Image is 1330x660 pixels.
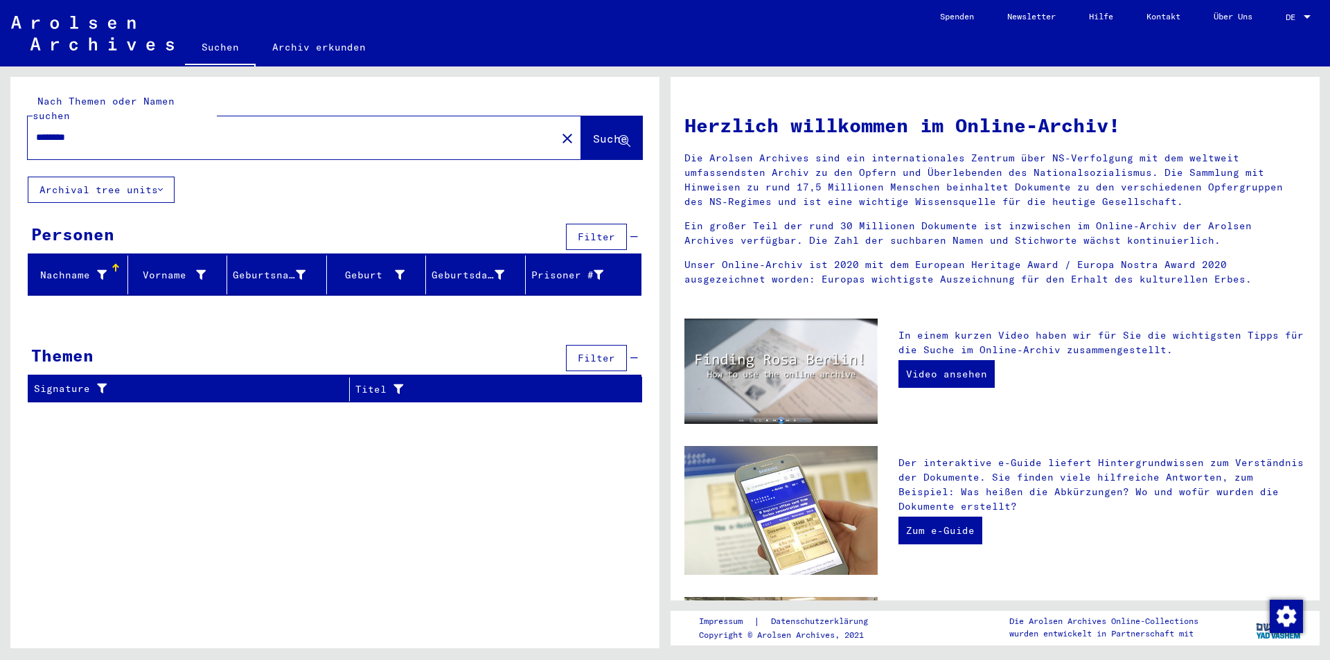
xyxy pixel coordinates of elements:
img: Arolsen_neg.svg [11,16,174,51]
mat-header-cell: Geburtsdatum [426,256,526,294]
button: Filter [566,345,627,371]
span: Suche [593,132,628,145]
div: Themen [31,343,94,368]
p: Die Arolsen Archives sind ein internationales Zentrum über NS-Verfolgung mit dem weltweit umfasse... [684,151,1306,209]
p: In einem kurzen Video haben wir für Sie die wichtigsten Tipps für die Suche im Online-Archiv zusa... [898,328,1306,357]
div: Nachname [34,264,127,286]
h1: Herzlich willkommen im Online-Archiv! [684,111,1306,140]
div: Geburtsname [233,268,305,283]
mat-header-cell: Geburt‏ [327,256,427,294]
a: Video ansehen [898,360,995,388]
span: Filter [578,231,615,243]
p: Ein großer Teil der rund 30 Millionen Dokumente ist inzwischen im Online-Archiv der Arolsen Archi... [684,219,1306,248]
div: | [699,614,885,629]
div: Geburtsname [233,264,326,286]
div: Zustimmung ändern [1269,599,1302,632]
div: Signature [34,382,332,396]
p: wurden entwickelt in Partnerschaft mit [1009,627,1198,640]
mat-label: Nach Themen oder Namen suchen [33,95,175,122]
mat-header-cell: Prisoner # [526,256,641,294]
div: Titel [355,378,625,400]
div: Geburt‏ [332,264,426,286]
mat-header-cell: Nachname [28,256,128,294]
p: Unser Online-Archiv ist 2020 mit dem European Heritage Award / Europa Nostra Award 2020 ausgezeic... [684,258,1306,287]
button: Archival tree units [28,177,175,203]
button: Suche [581,116,642,159]
div: Prisoner # [531,264,625,286]
mat-header-cell: Geburtsname [227,256,327,294]
p: Der interaktive e-Guide liefert Hintergrundwissen zum Verständnis der Dokumente. Sie finden viele... [898,456,1306,514]
p: Die Arolsen Archives Online-Collections [1009,615,1198,627]
div: Geburtsdatum [432,268,504,283]
button: Filter [566,224,627,250]
div: Prisoner # [531,268,604,283]
div: Nachname [34,268,107,283]
img: video.jpg [684,319,878,424]
div: Titel [355,382,608,397]
img: yv_logo.png [1253,610,1305,645]
mat-header-cell: Vorname [128,256,228,294]
p: Copyright © Arolsen Archives, 2021 [699,629,885,641]
div: Geburtsdatum [432,264,525,286]
div: Vorname [134,264,227,286]
mat-icon: close [559,130,576,147]
div: Geburt‏ [332,268,405,283]
a: Impressum [699,614,754,629]
a: Zum e-Guide [898,517,982,544]
a: Datenschutzerklärung [760,614,885,629]
span: DE [1286,12,1301,22]
a: Suchen [185,30,256,66]
div: Personen [31,222,114,247]
img: Zustimmung ändern [1270,600,1303,633]
a: Archiv erkunden [256,30,382,64]
div: Signature [34,378,349,400]
img: eguide.jpg [684,446,878,575]
span: Filter [578,352,615,364]
div: Vorname [134,268,206,283]
button: Clear [553,124,581,152]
